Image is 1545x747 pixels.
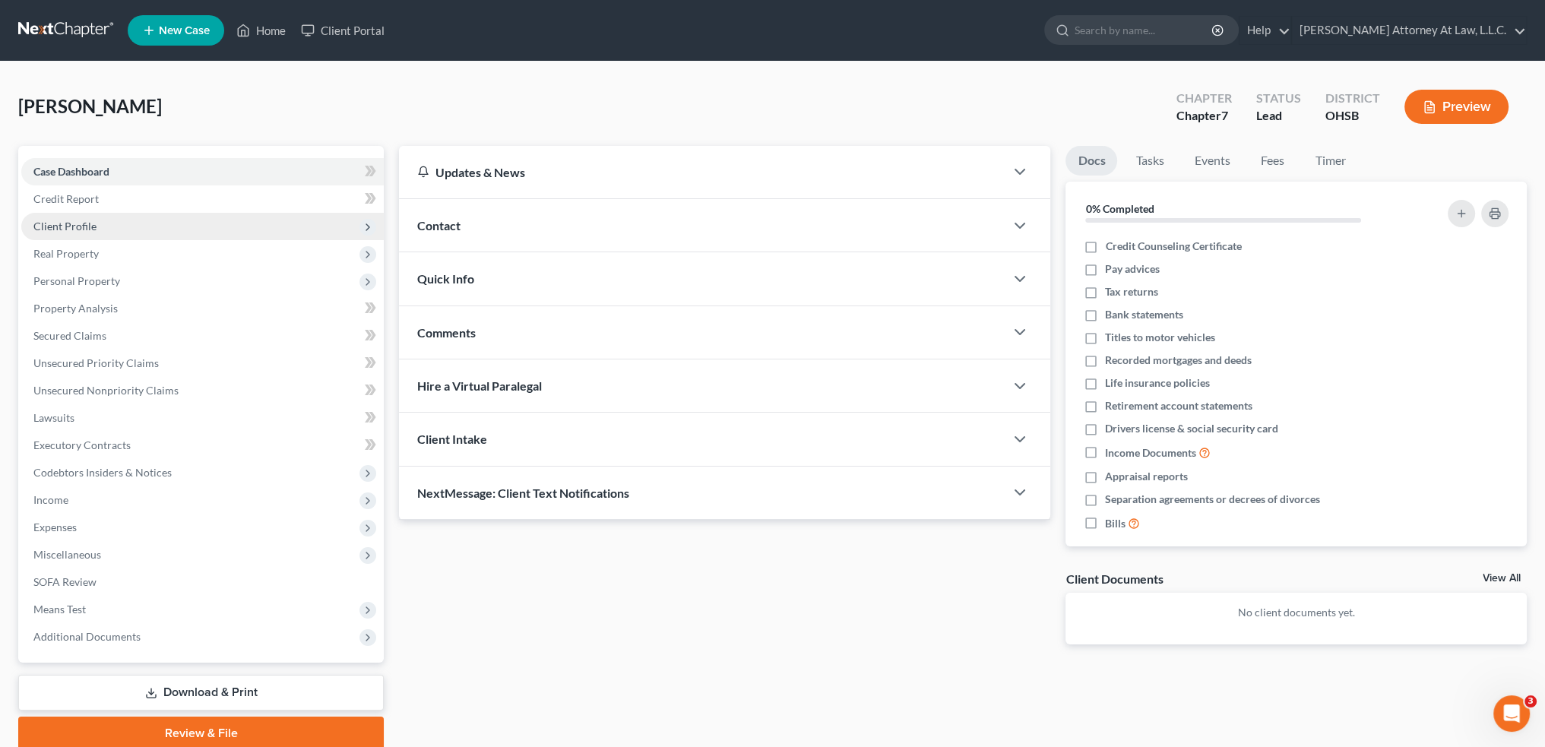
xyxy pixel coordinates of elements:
[33,438,131,451] span: Executory Contracts
[1065,146,1117,176] a: Docs
[1256,107,1301,125] div: Lead
[33,302,118,315] span: Property Analysis
[21,295,384,322] a: Property Analysis
[417,325,476,340] span: Comments
[1105,284,1158,299] span: Tax returns
[417,164,986,180] div: Updates & News
[1303,146,1357,176] a: Timer
[33,220,97,233] span: Client Profile
[33,466,172,479] span: Codebtors Insiders & Notices
[1483,573,1521,584] a: View All
[1105,261,1160,277] span: Pay advices
[21,158,384,185] a: Case Dashboard
[1404,90,1509,124] button: Preview
[293,17,392,44] a: Client Portal
[1105,239,1241,254] span: Credit Counseling Certificate
[21,432,384,459] a: Executory Contracts
[33,247,99,260] span: Real Property
[1182,146,1242,176] a: Events
[1105,353,1252,368] span: Recorded mortgages and deeds
[33,356,159,369] span: Unsecured Priority Claims
[1105,492,1320,507] span: Separation agreements or decrees of divorces
[18,95,162,117] span: [PERSON_NAME]
[1065,571,1163,587] div: Client Documents
[21,568,384,596] a: SOFA Review
[1325,107,1380,125] div: OHSB
[33,603,86,616] span: Means Test
[1105,421,1278,436] span: Drivers license & social security card
[33,192,99,205] span: Credit Report
[33,548,101,561] span: Miscellaneous
[417,378,542,393] span: Hire a Virtual Paralegal
[1248,146,1296,176] a: Fees
[1123,146,1176,176] a: Tasks
[1176,90,1232,107] div: Chapter
[1105,469,1188,484] span: Appraisal reports
[21,350,384,377] a: Unsecured Priority Claims
[21,185,384,213] a: Credit Report
[1105,330,1215,345] span: Titles to motor vehicles
[33,165,109,178] span: Case Dashboard
[33,630,141,643] span: Additional Documents
[1256,90,1301,107] div: Status
[21,322,384,350] a: Secured Claims
[417,432,487,446] span: Client Intake
[33,493,68,506] span: Income
[1085,202,1154,215] strong: 0% Completed
[33,521,77,533] span: Expenses
[417,486,629,500] span: NextMessage: Client Text Notifications
[33,274,120,287] span: Personal Property
[1292,17,1526,44] a: [PERSON_NAME] Attorney At Law, L.L.C.
[1221,108,1228,122] span: 7
[417,218,461,233] span: Contact
[1105,375,1210,391] span: Life insurance policies
[33,384,179,397] span: Unsecured Nonpriority Claims
[417,271,474,286] span: Quick Info
[229,17,293,44] a: Home
[33,411,74,424] span: Lawsuits
[21,377,384,404] a: Unsecured Nonpriority Claims
[1524,695,1537,707] span: 3
[33,329,106,342] span: Secured Claims
[1105,445,1196,461] span: Income Documents
[159,25,210,36] span: New Case
[18,675,384,711] a: Download & Print
[1105,398,1252,413] span: Retirement account statements
[1078,605,1515,620] p: No client documents yet.
[1075,16,1214,44] input: Search by name...
[1239,17,1290,44] a: Help
[1105,307,1183,322] span: Bank statements
[33,575,97,588] span: SOFA Review
[21,404,384,432] a: Lawsuits
[1325,90,1380,107] div: District
[1105,516,1126,531] span: Bills
[1493,695,1530,732] iframe: Intercom live chat
[1176,107,1232,125] div: Chapter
